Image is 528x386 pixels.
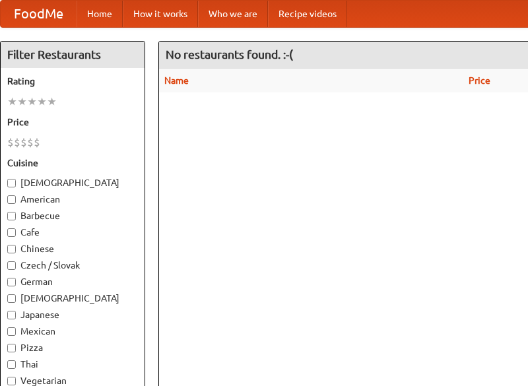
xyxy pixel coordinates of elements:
h5: Cuisine [7,156,138,170]
input: American [7,195,16,204]
input: Thai [7,360,16,369]
input: Mexican [7,327,16,336]
label: Pizza [7,341,138,354]
input: [DEMOGRAPHIC_DATA] [7,294,16,303]
a: Name [164,75,189,86]
a: Who we are [198,1,268,27]
li: $ [14,135,20,150]
label: [DEMOGRAPHIC_DATA] [7,292,138,305]
label: Mexican [7,325,138,338]
h4: Filter Restaurants [1,42,145,68]
label: German [7,275,138,288]
a: Price [469,75,490,86]
label: Cafe [7,226,138,239]
label: Japanese [7,308,138,321]
label: American [7,193,138,206]
a: FoodMe [1,1,77,27]
li: $ [20,135,27,150]
label: Barbecue [7,209,138,222]
input: Cafe [7,228,16,237]
li: $ [34,135,40,150]
li: ★ [17,94,27,109]
li: ★ [47,94,57,109]
label: Chinese [7,242,138,255]
a: Recipe videos [268,1,347,27]
li: $ [27,135,34,150]
li: ★ [27,94,37,109]
li: $ [7,135,14,150]
input: Chinese [7,245,16,253]
li: ★ [37,94,47,109]
input: Czech / Slovak [7,261,16,270]
input: Japanese [7,311,16,319]
input: Vegetarian [7,377,16,385]
label: Thai [7,358,138,371]
h5: Rating [7,75,138,88]
ng-pluralize: No restaurants found. :-( [166,48,293,61]
a: How it works [123,1,198,27]
input: German [7,278,16,286]
input: Pizza [7,344,16,352]
a: Home [77,1,123,27]
h5: Price [7,115,138,129]
li: ★ [7,94,17,109]
input: [DEMOGRAPHIC_DATA] [7,179,16,187]
label: [DEMOGRAPHIC_DATA] [7,176,138,189]
input: Barbecue [7,212,16,220]
label: Czech / Slovak [7,259,138,272]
